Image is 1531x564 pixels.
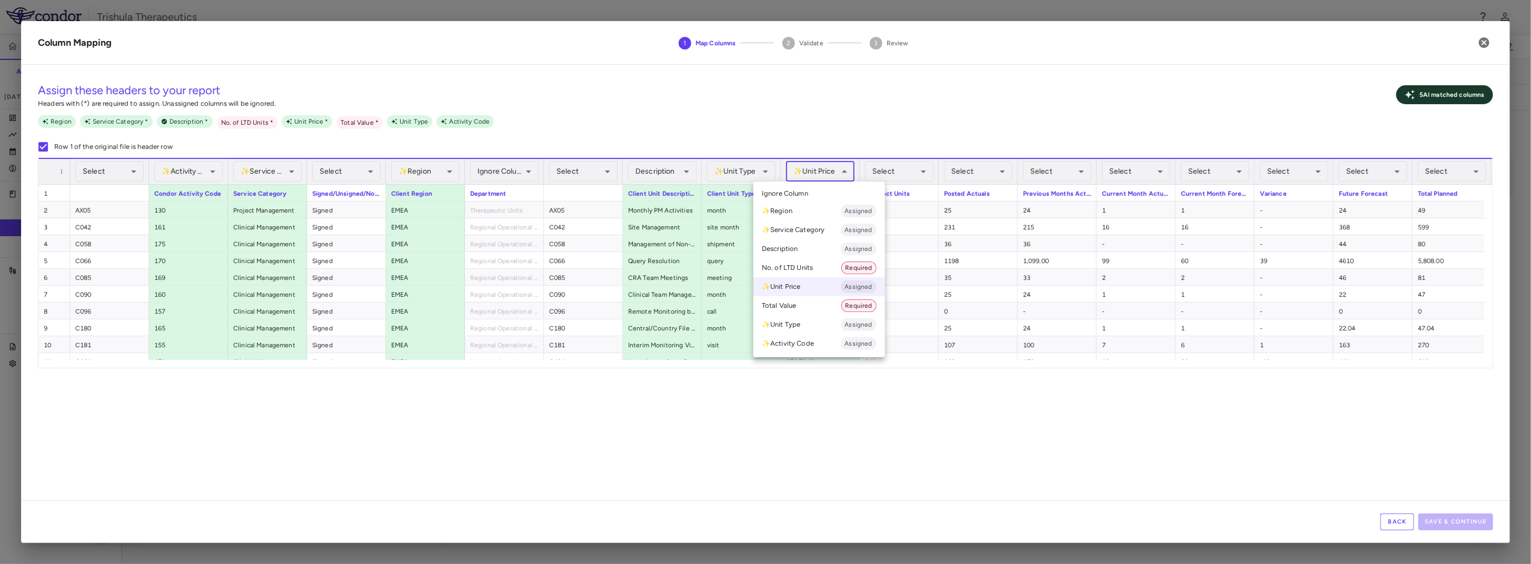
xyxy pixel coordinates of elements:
[841,206,877,216] span: Assigned
[841,339,877,348] span: Assigned
[753,258,885,277] li: No. of LTD Units
[841,244,877,254] span: Assigned
[753,315,885,334] li: ✨ Unit Type
[842,263,876,273] span: Required
[762,189,808,198] span: Ignore Column
[841,225,877,235] span: Assigned
[753,334,885,353] li: ✨ Activity Code
[841,282,877,291] span: Assigned
[753,202,885,220] li: ✨ Region
[753,220,885,239] li: ✨ Service Category
[753,277,885,296] li: ✨ Unit Price
[841,320,877,329] span: Assigned
[753,239,885,258] li: Description
[753,296,885,315] li: Total Value
[842,301,876,310] span: Required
